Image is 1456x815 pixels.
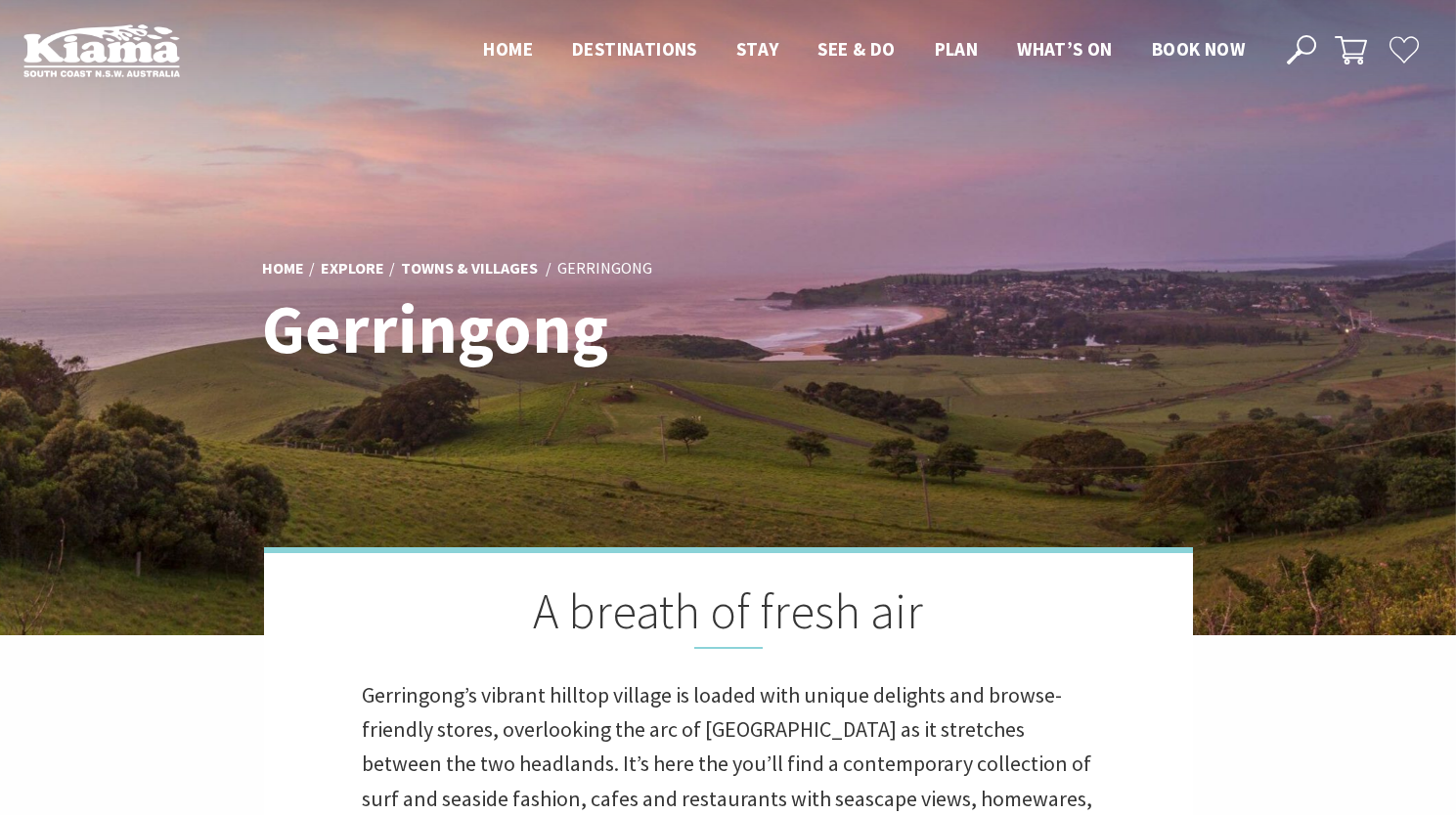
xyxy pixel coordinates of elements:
[463,34,1264,66] nav: Main Menu
[1152,37,1245,61] span: Book now
[572,37,697,61] span: Destinations
[401,258,538,279] a: Towns & Villages
[817,37,895,61] span: See & Do
[935,37,979,61] span: Plan
[23,23,180,77] img: Kiama Logo
[262,258,304,279] a: Home
[362,582,1095,649] h2: A breath of fresh air
[321,258,384,279] a: Explore
[483,37,533,61] span: Home
[262,291,815,366] h1: Gerringong
[1017,37,1113,61] span: What’s On
[557,256,652,281] li: Gerringong
[736,37,779,61] span: Stay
